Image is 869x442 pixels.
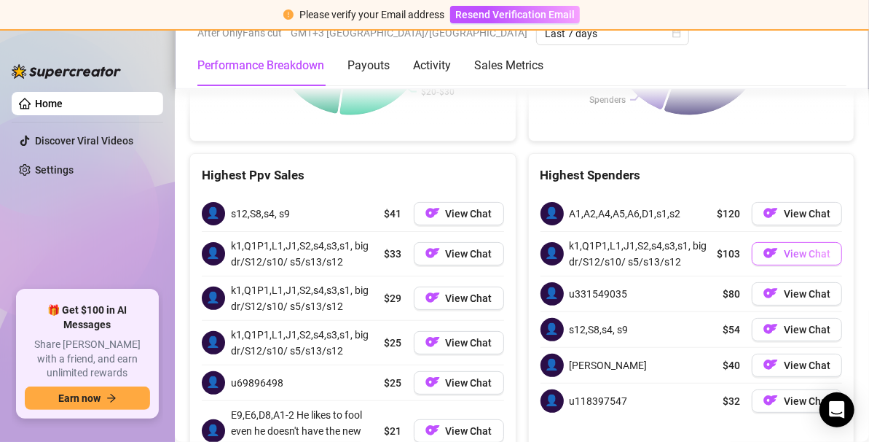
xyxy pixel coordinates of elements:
[570,357,648,373] span: [PERSON_NAME]
[425,423,440,438] img: OF
[425,206,440,220] img: OF
[672,29,681,38] span: calendar
[202,287,225,310] span: 👤
[231,327,379,359] span: k1,Q1P1,L1,J1,S2,s4,s3,s1, big dr/S12/s10/ s5/s13/s12
[570,286,628,302] span: u331549035
[385,206,402,222] span: $41
[752,242,842,265] button: OFView Chat
[35,98,63,109] a: Home
[106,393,117,403] span: arrow-right
[197,22,282,44] span: After OnlyFans cut
[570,393,628,409] span: u118397547
[752,202,842,225] button: OFView Chat
[283,9,294,20] span: exclamation-circle
[570,238,712,270] span: k1,Q1P1,L1,J1,S2,s4,s3,s1, big dr/S12/s10/ s5/s13/s12
[450,6,580,23] button: Resend Verification Email
[414,287,504,310] button: OFView Chat
[540,242,564,265] span: 👤
[202,331,225,354] span: 👤
[763,357,778,372] img: OF
[414,202,504,225] button: OFView Chat
[752,282,842,306] button: OFView Chat
[723,393,740,409] span: $32
[474,57,543,74] div: Sales Metrics
[446,377,492,389] span: View Chat
[347,57,390,74] div: Payouts
[202,242,225,265] span: 👤
[540,389,564,413] span: 👤
[589,95,626,105] text: Spenders
[299,7,444,23] div: Please verify your Email address
[540,282,564,306] span: 👤
[202,166,504,185] div: Highest Ppv Sales
[231,238,379,270] span: k1,Q1P1,L1,J1,S2,s4,s3,s1, big dr/S12/s10/ s5/s13/s12
[425,290,440,305] img: OF
[197,57,324,74] div: Performance Breakdown
[35,164,74,176] a: Settings
[784,288,830,300] span: View Chat
[35,135,133,147] a: Discover Viral Videos
[763,286,778,301] img: OF
[25,387,150,410] button: Earn nowarrow-right
[784,324,830,336] span: View Chat
[421,86,455,96] text: $20-$30
[763,206,778,220] img: OF
[385,335,402,351] span: $25
[291,22,527,44] span: GMT+3 [GEOGRAPHIC_DATA]/[GEOGRAPHIC_DATA]
[12,64,121,79] img: logo-BBDzfeDw.svg
[763,393,778,408] img: OF
[425,246,440,260] img: OF
[784,395,830,407] span: View Chat
[752,354,842,377] a: OFView Chat
[231,206,290,222] span: s12,S8,s4, s9
[425,375,440,389] img: OF
[723,286,740,302] span: $80
[414,331,504,354] button: OFView Chat
[425,335,440,349] img: OF
[446,248,492,260] span: View Chat
[414,242,504,265] button: OFView Chat
[784,248,830,260] span: View Chat
[752,318,842,341] button: OFView Chat
[413,57,451,74] div: Activity
[819,392,854,427] div: Open Intercom Messenger
[385,375,402,391] span: $25
[385,423,402,439] span: $21
[58,392,101,404] span: Earn now
[545,23,680,44] span: Last 7 days
[570,322,629,338] span: s12,S8,s4, s9
[763,246,778,260] img: OF
[385,246,402,262] span: $33
[752,389,842,413] button: OFView Chat
[231,375,283,391] span: u69896498
[723,357,740,373] span: $40
[540,202,564,225] span: 👤
[446,208,492,220] span: View Chat
[717,206,740,222] span: $120
[784,208,830,220] span: View Chat
[446,337,492,349] span: View Chat
[231,282,379,314] span: k1,Q1P1,L1,J1,S2,s4,s3,s1, big dr/S12/s10/ s5/s13/s12
[763,322,778,336] img: OF
[385,290,402,306] span: $29
[202,202,225,225] span: 👤
[25,303,150,332] span: 🎁 Get $100 in AI Messages
[455,9,575,20] span: Resend Verification Email
[723,322,740,338] span: $54
[414,371,504,395] button: OFView Chat
[784,360,830,371] span: View Chat
[446,292,492,304] span: View Chat
[202,371,225,395] span: 👤
[540,166,843,185] div: Highest Spenders
[540,354,564,377] span: 👤
[717,246,740,262] span: $103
